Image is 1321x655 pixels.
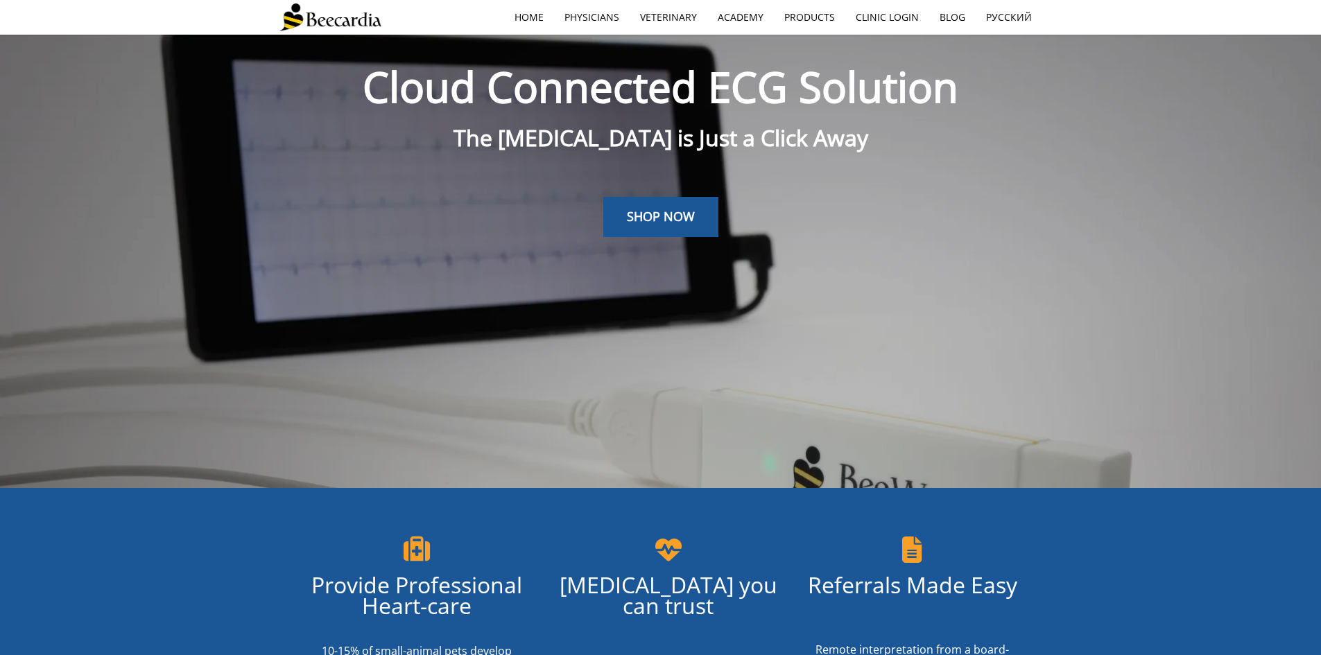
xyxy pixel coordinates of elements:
[279,3,381,31] img: Beecardia
[929,1,976,33] a: Blog
[603,197,718,237] a: SHOP NOW
[554,1,630,33] a: Physicians
[363,58,958,115] span: Cloud Connected ECG Solution
[560,570,777,620] span: [MEDICAL_DATA] you can trust
[504,1,554,33] a: home
[808,570,1017,600] span: Referrals Made Easy
[707,1,774,33] a: Academy
[976,1,1042,33] a: Русский
[311,570,522,620] span: Provide Professional Heart-care
[627,208,695,225] span: SHOP NOW
[845,1,929,33] a: Clinic Login
[630,1,707,33] a: Veterinary
[774,1,845,33] a: Products
[454,123,868,152] span: The [MEDICAL_DATA] is Just a Click Away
